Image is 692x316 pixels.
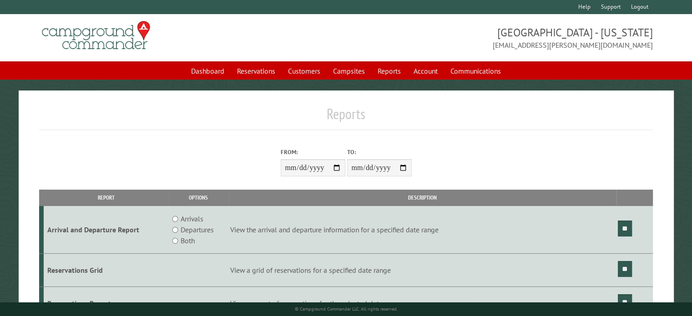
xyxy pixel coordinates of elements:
[44,190,168,206] th: Report
[181,224,214,235] label: Departures
[295,306,398,312] small: © Campground Commander LLC. All rights reserved.
[281,148,345,156] label: From:
[181,235,195,246] label: Both
[283,62,326,80] a: Customers
[347,148,412,156] label: To:
[44,206,168,254] td: Arrival and Departure Report
[232,62,281,80] a: Reservations
[328,62,370,80] a: Campsites
[229,206,616,254] td: View the arrival and departure information for a specified date range
[39,105,653,130] h1: Reports
[229,254,616,287] td: View a grid of reservations for a specified date range
[346,25,653,50] span: [GEOGRAPHIC_DATA] - [US_STATE] [EMAIL_ADDRESS][PERSON_NAME][DOMAIN_NAME]
[186,62,230,80] a: Dashboard
[39,18,153,53] img: Campground Commander
[168,190,229,206] th: Options
[372,62,406,80] a: Reports
[445,62,506,80] a: Communications
[44,254,168,287] td: Reservations Grid
[229,190,616,206] th: Description
[181,213,203,224] label: Arrivals
[408,62,443,80] a: Account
